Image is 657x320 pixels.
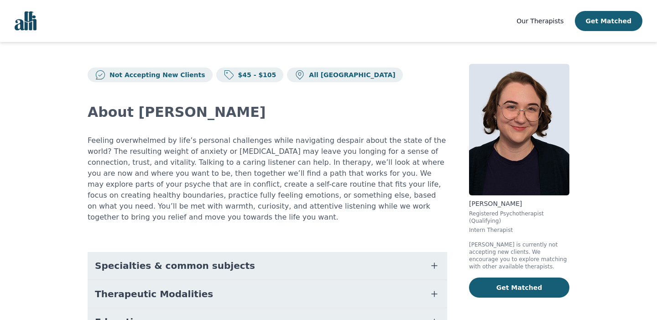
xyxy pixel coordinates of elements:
[305,70,395,79] p: All [GEOGRAPHIC_DATA]
[88,104,447,121] h2: About [PERSON_NAME]
[88,135,447,223] p: Feeling overwhelmed by life’s personal challenges while navigating despair about the state of the...
[469,210,569,225] p: Registered Psychotherapist (Qualifying)
[235,70,276,79] p: $45 - $105
[469,199,569,208] p: [PERSON_NAME]
[469,226,569,234] p: Intern Therapist
[469,278,569,298] button: Get Matched
[469,64,569,195] img: Rose_Willow
[15,11,36,31] img: alli logo
[575,11,642,31] button: Get Matched
[516,16,563,26] a: Our Therapists
[88,252,447,279] button: Specialties & common subjects
[516,17,563,25] span: Our Therapists
[88,280,447,308] button: Therapeutic Modalities
[95,259,255,272] span: Specialties & common subjects
[95,288,213,300] span: Therapeutic Modalities
[469,241,569,270] p: [PERSON_NAME] is currently not accepting new clients. We encourage you to explore matching with o...
[106,70,205,79] p: Not Accepting New Clients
